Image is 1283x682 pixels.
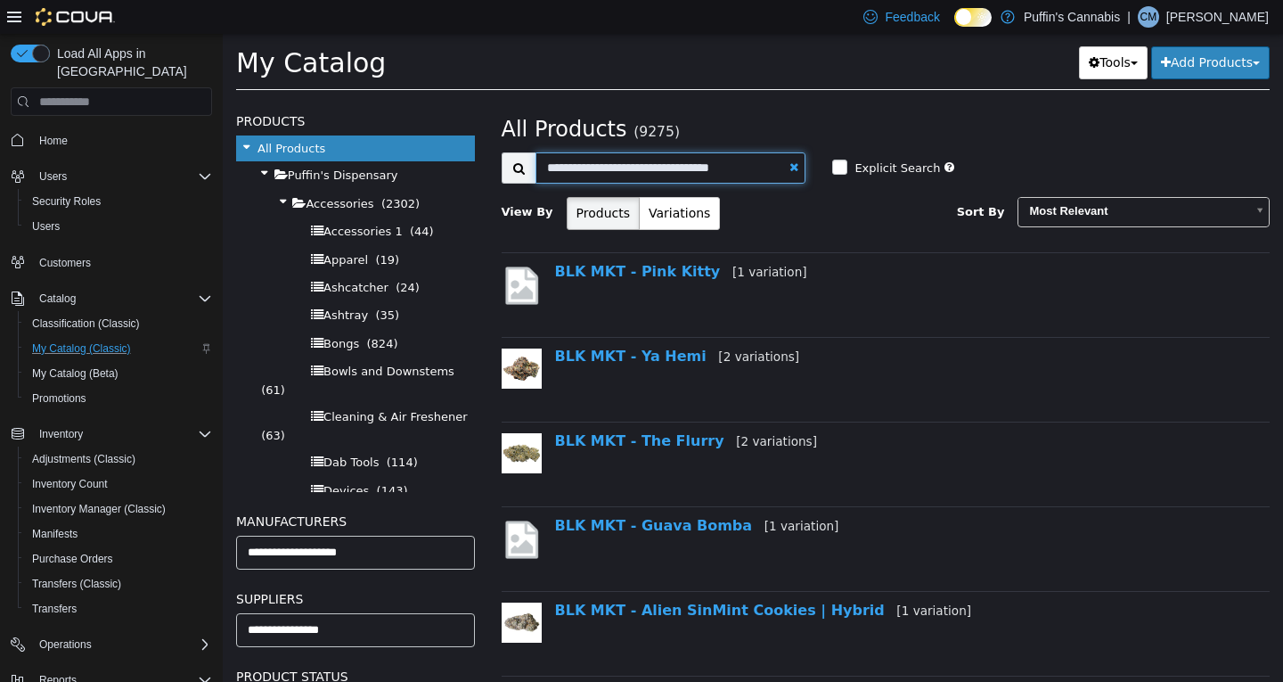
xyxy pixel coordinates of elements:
button: Users [18,214,219,239]
a: Adjustments (Classic) [25,448,143,470]
span: Users [32,219,60,234]
img: 150 [279,399,319,440]
a: BLK MKT - Guava Bomba[1 variation] [332,483,617,500]
button: Products [344,163,417,196]
span: Devices [101,450,146,464]
h5: Products [13,77,252,98]
span: Users [32,166,212,187]
span: Bowls and Downstems [101,331,232,344]
span: Inventory Count [25,473,212,495]
a: BLK MKT - Pink Kitty[1 variation] [332,229,584,246]
button: Users [4,164,219,189]
img: missing-image.png [279,484,319,528]
a: Most Relevant [795,163,1047,193]
span: My Catalog [13,13,163,45]
a: BLK MKT - Alien SinMint Cookies | Hybrid[1 variation] [332,568,749,585]
button: Variations [416,163,497,196]
button: Users [32,166,74,187]
h5: Suppliers [13,555,252,576]
small: [2 variations] [495,316,576,330]
span: All Products [279,83,405,108]
span: (143) [154,450,185,464]
label: Explicit Search [627,126,717,144]
span: Inventory [39,427,83,441]
small: [1 variation] [510,231,584,245]
a: Customers [32,252,98,274]
span: Purchase Orders [25,548,212,570]
small: (9275) [411,90,457,106]
span: Customers [39,256,91,270]
span: Bongs [101,303,136,316]
img: Cova [36,8,115,26]
span: Transfers [25,598,212,620]
span: (44) [187,191,211,204]
span: Promotions [25,388,212,409]
button: Catalog [4,286,219,311]
span: View By [279,171,331,185]
a: Security Roles [25,191,108,212]
span: Ashcatcher [101,247,166,260]
a: BLK MKT - Ya Hemi[2 variations] [332,314,577,331]
button: Home [4,127,219,152]
span: Ashtray [101,275,145,288]
button: Customers [4,250,219,275]
span: My Catalog (Beta) [32,366,118,381]
span: Inventory Manager (Classic) [32,502,166,516]
span: Inventory Manager (Classic) [25,498,212,520]
span: (61) [38,349,62,363]
span: (63) [38,395,62,408]
span: Classification (Classic) [25,313,212,334]
button: Purchase Orders [18,546,219,571]
span: Users [25,216,212,237]
span: Manifests [25,523,212,545]
button: Inventory [32,423,90,445]
span: Catalog [32,288,212,309]
a: My Catalog (Beta) [25,363,126,384]
p: [PERSON_NAME] [1166,6,1269,28]
span: Catalog [39,292,76,306]
small: [2 variations] [513,400,594,415]
span: (24) [173,247,197,260]
a: My Catalog (Classic) [25,338,138,359]
span: Classification (Classic) [32,316,140,331]
span: Puffin's Dispensary [65,135,176,148]
img: 150 [279,569,319,609]
a: Users [25,216,67,237]
span: Cleaning & Air Freshener [101,376,245,390]
span: Security Roles [25,191,212,212]
span: (35) [152,275,176,288]
p: | [1127,6,1131,28]
button: Transfers (Classic) [18,571,219,596]
span: Adjustments (Classic) [25,448,212,470]
span: CM [1140,6,1157,28]
button: Operations [32,634,99,655]
span: My Catalog (Classic) [32,341,131,356]
span: (19) [152,219,176,233]
span: Inventory [32,423,212,445]
p: Puffin's Cannabis [1024,6,1120,28]
a: Home [32,130,75,152]
h5: Manufacturers [13,477,252,498]
a: Purchase Orders [25,548,120,570]
span: Home [32,128,212,151]
span: Promotions [32,391,86,406]
button: Promotions [18,386,219,411]
span: (114) [164,422,195,435]
a: Transfers [25,598,84,620]
a: BLK MKT - The Flurry[2 variations] [332,399,595,415]
a: Inventory Manager (Classic) [25,498,173,520]
button: Security Roles [18,189,219,214]
span: (824) [144,303,176,316]
span: Feedback [885,8,939,26]
button: Catalog [32,288,83,309]
span: My Catalog (Classic) [25,338,212,359]
a: Promotions [25,388,94,409]
span: Dab Tools [101,422,156,435]
small: [1 variation] [542,485,617,499]
a: Manifests [25,523,85,545]
button: Add Products [928,12,1047,45]
button: Classification (Classic) [18,311,219,336]
button: Inventory Count [18,472,219,497]
span: Inventory Count [32,477,108,491]
span: Accessories 1 [101,191,180,204]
